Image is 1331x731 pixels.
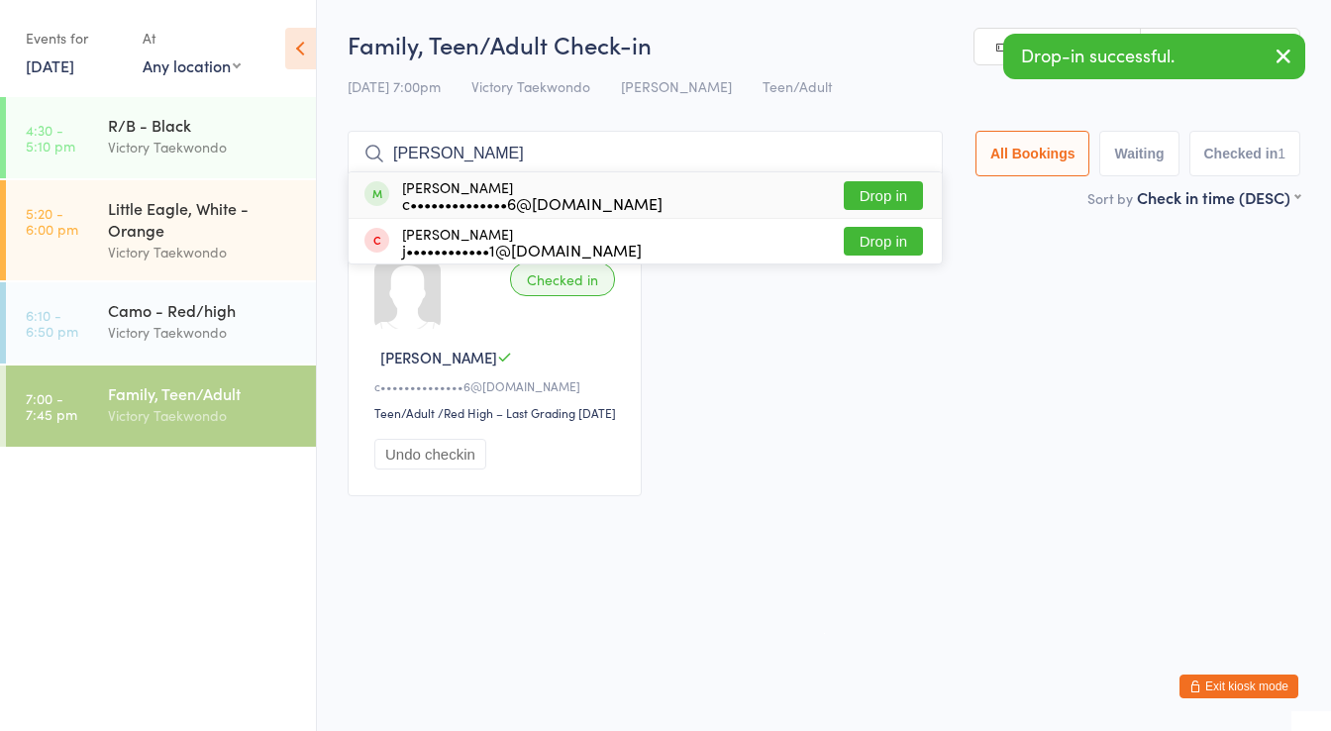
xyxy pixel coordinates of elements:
[26,22,123,54] div: Events for
[26,307,78,339] time: 6:10 - 6:50 pm
[402,179,663,211] div: [PERSON_NAME]
[108,241,299,263] div: Victory Taekwondo
[108,136,299,158] div: Victory Taekwondo
[108,404,299,427] div: Victory Taekwondo
[143,22,241,54] div: At
[1003,34,1305,79] div: Drop-in successful.
[108,197,299,241] div: Little Eagle, White - Orange
[844,181,923,210] button: Drop in
[108,382,299,404] div: Family, Teen/Adult
[26,122,75,154] time: 4:30 - 5:10 pm
[374,439,486,470] button: Undo checkin
[402,242,642,258] div: j••••••••••••1@[DOMAIN_NAME]
[402,195,663,211] div: c••••••••••••••6@[DOMAIN_NAME]
[6,282,316,364] a: 6:10 -6:50 pmCamo - Red/highVictory Taekwondo
[108,114,299,136] div: R/B - Black
[438,404,616,421] span: / Red High – Last Grading [DATE]
[26,54,74,76] a: [DATE]
[374,404,435,421] div: Teen/Adult
[1189,131,1301,176] button: Checked in1
[6,180,316,280] a: 5:20 -6:00 pmLittle Eagle, White - OrangeVictory Taekwondo
[108,299,299,321] div: Camo - Red/high
[6,97,316,178] a: 4:30 -5:10 pmR/B - BlackVictory Taekwondo
[1137,186,1300,208] div: Check in time (DESC)
[844,227,923,256] button: Drop in
[1179,675,1298,698] button: Exit kiosk mode
[975,131,1090,176] button: All Bookings
[26,390,77,422] time: 7:00 - 7:45 pm
[621,76,732,96] span: [PERSON_NAME]
[1087,188,1133,208] label: Sort by
[1278,146,1285,161] div: 1
[348,76,441,96] span: [DATE] 7:00pm
[1099,131,1178,176] button: Waiting
[348,28,1300,60] h2: Family, Teen/Adult Check-in
[380,347,497,367] span: [PERSON_NAME]
[26,205,78,237] time: 5:20 - 6:00 pm
[471,76,590,96] span: Victory Taekwondo
[6,365,316,447] a: 7:00 -7:45 pmFamily, Teen/AdultVictory Taekwondo
[763,76,832,96] span: Teen/Adult
[348,131,943,176] input: Search
[108,321,299,344] div: Victory Taekwondo
[402,226,642,258] div: [PERSON_NAME]
[143,54,241,76] div: Any location
[510,262,615,296] div: Checked in
[374,377,621,394] div: c••••••••••••••6@[DOMAIN_NAME]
